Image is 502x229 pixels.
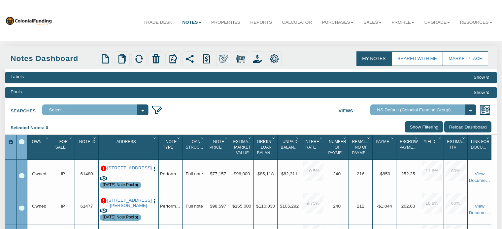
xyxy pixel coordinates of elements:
span: Yield [424,139,435,144]
span: Estimated Itv [447,139,470,150]
a: Purchases [317,14,358,31]
div: Unpaid Balance Sort None [279,137,301,157]
input: Show Filtering [405,121,443,132]
div: Column Menu [437,135,443,141]
a: Sales [358,14,386,31]
div: Escrow Payment Sort None [398,137,420,157]
a: 2541 N Arlington Avenue, Indianapolis, IN, 46218 [107,165,150,171]
button: Press to open the note menu [152,198,157,204]
div: 11.6 [422,161,442,181]
img: deal_progress.svg [100,176,107,181]
span: 252.25 [401,172,415,177]
span: Performing [160,204,182,209]
span: Payment(P&I) [376,139,404,144]
div: Column Menu [92,135,98,141]
img: export.svg [168,54,178,63]
span: $85,118 [257,172,274,177]
span: $165,000 [232,204,251,209]
span: 61477 [81,204,93,209]
span: Estimated Market Value [233,139,256,156]
span: 61480 [81,172,93,177]
div: Column Menu [176,135,182,141]
span: 216 [357,172,364,177]
div: Sort None [231,137,253,157]
img: purchase_offer.png [253,54,262,63]
a: Calculator [277,14,317,31]
span: $82,311 [281,172,297,177]
span: 240 [333,204,341,209]
span: Note Type [163,139,177,150]
span: Note Price [210,139,224,150]
span: 262.03 [401,204,415,209]
span: IP [61,204,65,209]
div: Column Menu [294,135,301,141]
span: $98,597 [210,204,226,209]
div: Column Menu [271,135,277,141]
div: 10.8 [422,193,442,214]
div: Column Menu [342,135,348,141]
div: Sort None [421,137,444,157]
img: for_sale.png [236,54,245,63]
img: history.png [202,54,211,63]
a: Trade Desk [138,14,177,31]
span: $110,030 [256,204,275,209]
div: Sort None [350,137,372,157]
div: Remaining No Of Payments Sort None [350,137,372,157]
div: Sort None [469,137,491,157]
div: Sort None [398,137,420,157]
span: -$1,044 [377,204,392,209]
img: 569736 [5,16,52,25]
div: Pools [11,89,22,95]
div: Column Menu [44,135,50,141]
div: Address Sort None [100,137,158,157]
div: Note Type Sort None [160,137,182,157]
span: Loan Structure [186,139,211,150]
div: Column Menu [389,135,396,141]
span: IP [61,172,65,177]
span: Unpaid Balance [281,139,300,150]
span: Owned [32,204,46,209]
div: Column Menu [223,135,229,141]
div: Row 2, Row Selection Checkbox [19,206,24,211]
img: edit_filter_icon.png [151,104,162,115]
img: refresh.png [134,54,144,63]
div: Column Menu [461,135,467,141]
div: Sort None [160,137,182,157]
div: 9.75 [303,193,323,214]
div: Sort None [29,137,51,157]
img: deal_progress.svg [100,208,107,214]
div: Column Menu [247,135,253,141]
img: settings.png [270,54,279,63]
span: $105,292 [280,204,299,209]
div: Note Price Sort None [208,137,230,157]
img: make_own.png [219,54,228,63]
span: Original Loan Balance [257,139,276,156]
a: Reports [245,14,277,31]
label: Searches [11,104,42,114]
div: Column Menu [152,135,158,141]
div: Sort None [184,137,206,157]
div: Select All [19,139,24,145]
img: views.png [480,104,490,115]
span: Link For Documents [471,139,497,150]
span: Interest Rate [305,139,324,150]
div: Yield Sort None [421,137,444,157]
span: Note Id [79,139,95,144]
a: View Documents [469,172,491,183]
div: Sort None [208,137,230,157]
div: Estimated Market Value Sort None [231,137,253,157]
span: For Sale [55,139,68,150]
span: Own [32,139,42,144]
a: Resources [455,14,497,31]
span: 212 [357,204,364,209]
div: Sort None [303,137,325,157]
span: Address [117,139,136,144]
a: View Documents [469,204,491,215]
div: Expand All [5,139,16,146]
img: copy.png [117,54,127,63]
div: Own Sort None [29,137,51,157]
div: Payment(P&I) Sort None [374,137,396,157]
img: cell-menu.png [152,198,157,204]
span: Full note [185,172,203,177]
a: Notes [177,14,206,31]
